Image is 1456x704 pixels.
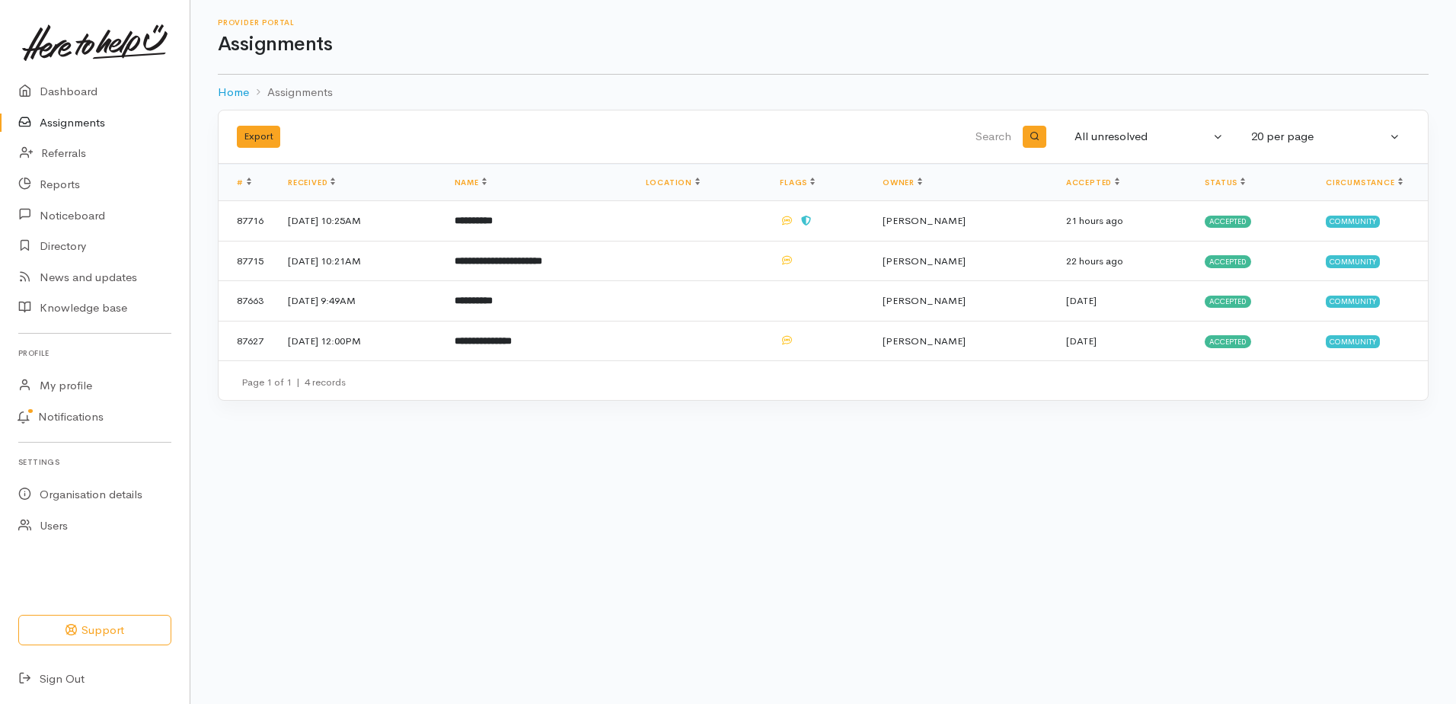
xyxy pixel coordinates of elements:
span: Community [1326,255,1380,267]
td: 87715 [219,241,276,281]
li: Assignments [249,84,333,101]
span: Accepted [1205,296,1251,308]
time: [DATE] [1066,334,1097,347]
time: 22 hours ago [1066,254,1123,267]
time: 21 hours ago [1066,214,1123,227]
div: All unresolved [1074,128,1210,146]
span: Community [1326,216,1380,228]
nav: breadcrumb [218,75,1429,110]
span: Accepted [1205,216,1251,228]
button: All unresolved [1065,122,1233,152]
h1: Assignments [218,34,1429,56]
span: Community [1326,296,1380,308]
button: Support [18,615,171,646]
td: 87627 [219,321,276,360]
a: Name [455,178,487,187]
span: Accepted [1205,255,1251,267]
span: [PERSON_NAME] [883,294,966,307]
td: [DATE] 9:49AM [276,281,442,322]
a: Accepted [1066,178,1119,187]
td: 87663 [219,281,276,322]
a: # [237,178,251,187]
input: Search [651,119,1014,155]
a: Home [218,84,249,101]
a: Flags [780,178,815,187]
a: Status [1205,178,1245,187]
span: [PERSON_NAME] [883,254,966,267]
td: [DATE] 10:21AM [276,241,442,281]
button: 20 per page [1242,122,1410,152]
h6: Profile [18,343,171,363]
h6: Provider Portal [218,18,1429,27]
small: Page 1 of 1 4 records [241,376,346,389]
a: Owner [883,178,922,187]
div: 20 per page [1251,128,1387,146]
time: [DATE] [1066,294,1097,307]
button: Export [237,126,280,148]
span: [PERSON_NAME] [883,214,966,227]
a: Received [288,178,335,187]
h6: Settings [18,452,171,472]
td: [DATE] 10:25AM [276,201,442,242]
span: Community [1326,335,1380,347]
td: 87716 [219,201,276,242]
a: Location [646,178,700,187]
td: [DATE] 12:00PM [276,321,442,360]
span: [PERSON_NAME] [883,334,966,347]
a: Circumstance [1326,178,1403,187]
span: Accepted [1205,335,1251,347]
span: | [296,376,300,389]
